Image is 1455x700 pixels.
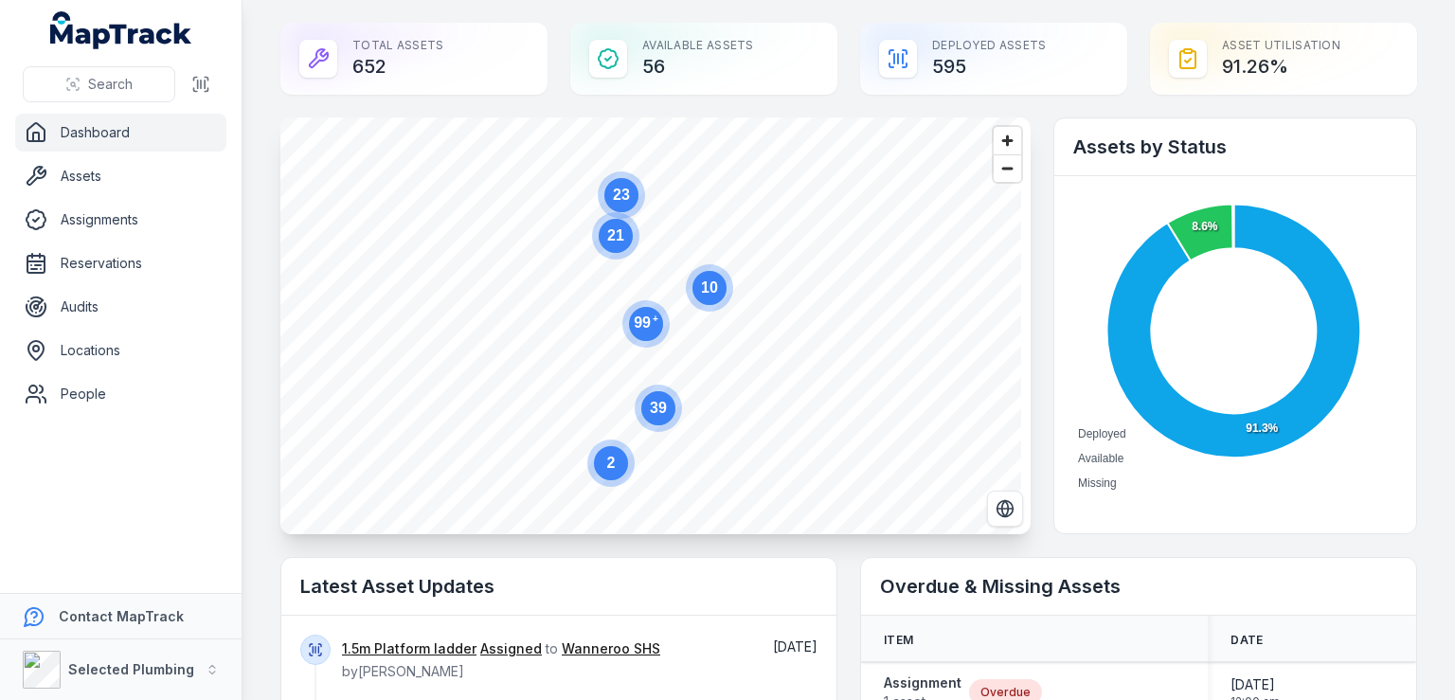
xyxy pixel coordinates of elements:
[607,455,616,471] text: 2
[1073,134,1397,160] h2: Assets by Status
[15,244,226,282] a: Reservations
[994,154,1021,182] button: Zoom out
[562,639,660,658] a: Wanneroo SHS
[15,288,226,326] a: Audits
[1078,476,1117,490] span: Missing
[884,673,961,692] strong: Assignment
[987,491,1023,527] button: Switch to Satellite View
[300,573,817,600] h2: Latest Asset Updates
[994,127,1021,154] button: Zoom in
[68,661,194,677] strong: Selected Plumbing
[342,640,660,679] span: to by [PERSON_NAME]
[634,314,658,331] text: 99
[50,11,192,49] a: MapTrack
[480,639,542,658] a: Assigned
[15,375,226,413] a: People
[613,187,630,203] text: 23
[1230,675,1280,694] span: [DATE]
[15,201,226,239] a: Assignments
[701,279,718,296] text: 10
[1078,427,1126,440] span: Deployed
[59,608,184,624] strong: Contact MapTrack
[88,75,133,94] span: Search
[15,332,226,369] a: Locations
[15,114,226,152] a: Dashboard
[1230,633,1263,648] span: Date
[884,633,913,648] span: Item
[607,227,624,243] text: 21
[1078,452,1123,465] span: Available
[23,66,175,102] button: Search
[880,573,1397,600] h2: Overdue & Missing Assets
[650,400,667,416] text: 39
[15,157,226,195] a: Assets
[773,638,817,655] time: 8/21/2025, 7:27:55 AM
[653,314,658,324] tspan: +
[342,639,476,658] a: 1.5m Platform ladder
[280,117,1021,534] canvas: Map
[773,638,817,655] span: [DATE]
